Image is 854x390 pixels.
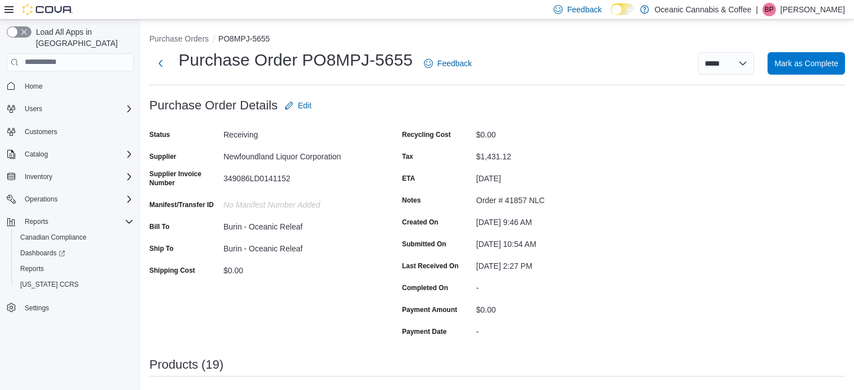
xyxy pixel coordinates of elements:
label: ETA [402,174,415,183]
label: Created On [402,218,439,227]
span: Reports [25,217,48,226]
span: Customers [25,127,57,136]
p: [PERSON_NAME] [780,3,845,16]
button: Purchase Orders [149,34,209,43]
span: Reports [20,215,134,228]
a: Feedback [419,52,476,75]
div: No Manifest Number added [223,196,374,209]
button: Inventory [2,169,138,185]
p: Oceanic Cannabis & Coffee [655,3,752,16]
div: Burin - Oceanic Releaf [223,218,374,231]
div: Burin - Oceanic Releaf [223,240,374,253]
span: Mark as Complete [774,58,838,69]
span: Reports [16,262,134,276]
button: Reports [2,214,138,230]
div: [DATE] 2:27 PM [476,257,627,270]
button: Catalog [20,148,52,161]
span: Home [20,79,134,93]
label: Recycling Cost [402,130,451,139]
label: Manifest/Transfer ID [149,200,214,209]
label: Completed On [402,283,448,292]
a: Customers [20,125,62,139]
button: Next [149,52,172,75]
span: Settings [20,300,134,314]
button: [US_STATE] CCRS [11,277,138,292]
img: Cova [22,4,73,15]
a: Dashboards [11,245,138,261]
span: Dashboards [16,246,134,260]
label: Shipping Cost [149,266,195,275]
button: Reports [20,215,53,228]
button: Customers [2,123,138,140]
input: Dark Mode [611,3,634,15]
span: Feedback [567,4,601,15]
span: BP [765,3,774,16]
button: Home [2,78,138,94]
div: Brooke Pynn [762,3,776,16]
span: Load All Apps in [GEOGRAPHIC_DATA] [31,26,134,49]
label: Status [149,130,170,139]
div: Order # 41857 NLC [476,191,627,205]
div: - [476,279,627,292]
button: Settings [2,299,138,315]
div: $0.00 [223,261,374,275]
nav: An example of EuiBreadcrumbs [149,33,845,47]
h1: Purchase Order PO8MPJ-5655 [179,49,413,71]
button: Reports [11,261,138,277]
a: Reports [16,262,48,276]
nav: Complex example [7,74,134,345]
label: Supplier [149,152,176,161]
button: Inventory [20,170,57,183]
span: Canadian Compliance [20,233,86,242]
span: Users [25,104,42,113]
label: Ship To [149,244,173,253]
label: Notes [402,196,421,205]
label: Payment Date [402,327,446,336]
span: Catalog [20,148,134,161]
span: Inventory [25,172,52,181]
span: Dashboards [20,249,65,258]
label: Payment Amount [402,305,457,314]
label: Last Received On [402,261,459,270]
div: - [476,323,627,336]
p: | [756,3,758,16]
label: Supplier Invoice Number [149,169,219,187]
div: $0.00 [476,301,627,314]
div: 349086LD0141152 [223,169,374,183]
span: Washington CCRS [16,278,134,291]
button: Users [2,101,138,117]
label: Bill To [149,222,170,231]
span: Inventory [20,170,134,183]
h3: Purchase Order Details [149,99,278,112]
label: Tax [402,152,413,161]
div: [DATE] 10:54 AM [476,235,627,249]
span: Edit [298,100,312,111]
span: Feedback [437,58,472,69]
button: Operations [2,191,138,207]
a: Settings [20,301,53,315]
button: Canadian Compliance [11,230,138,245]
a: [US_STATE] CCRS [16,278,83,291]
div: Newfoundland Liquor Corporation [223,148,374,161]
button: Catalog [2,146,138,162]
div: $0.00 [476,126,627,139]
button: PO8MPJ-5655 [218,34,270,43]
div: [DATE] 9:46 AM [476,213,627,227]
div: [DATE] [476,169,627,183]
span: Operations [25,195,58,204]
a: Canadian Compliance [16,231,91,244]
button: Mark as Complete [768,52,845,75]
span: Settings [25,304,49,313]
label: Submitted On [402,240,446,249]
span: Canadian Compliance [16,231,134,244]
span: [US_STATE] CCRS [20,280,79,289]
span: Catalog [25,150,48,159]
button: Operations [20,192,62,206]
h3: Products (19) [149,358,223,371]
span: Operations [20,192,134,206]
button: Users [20,102,47,116]
a: Home [20,80,47,93]
a: Dashboards [16,246,70,260]
div: $1,431.12 [476,148,627,161]
span: Home [25,82,43,91]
